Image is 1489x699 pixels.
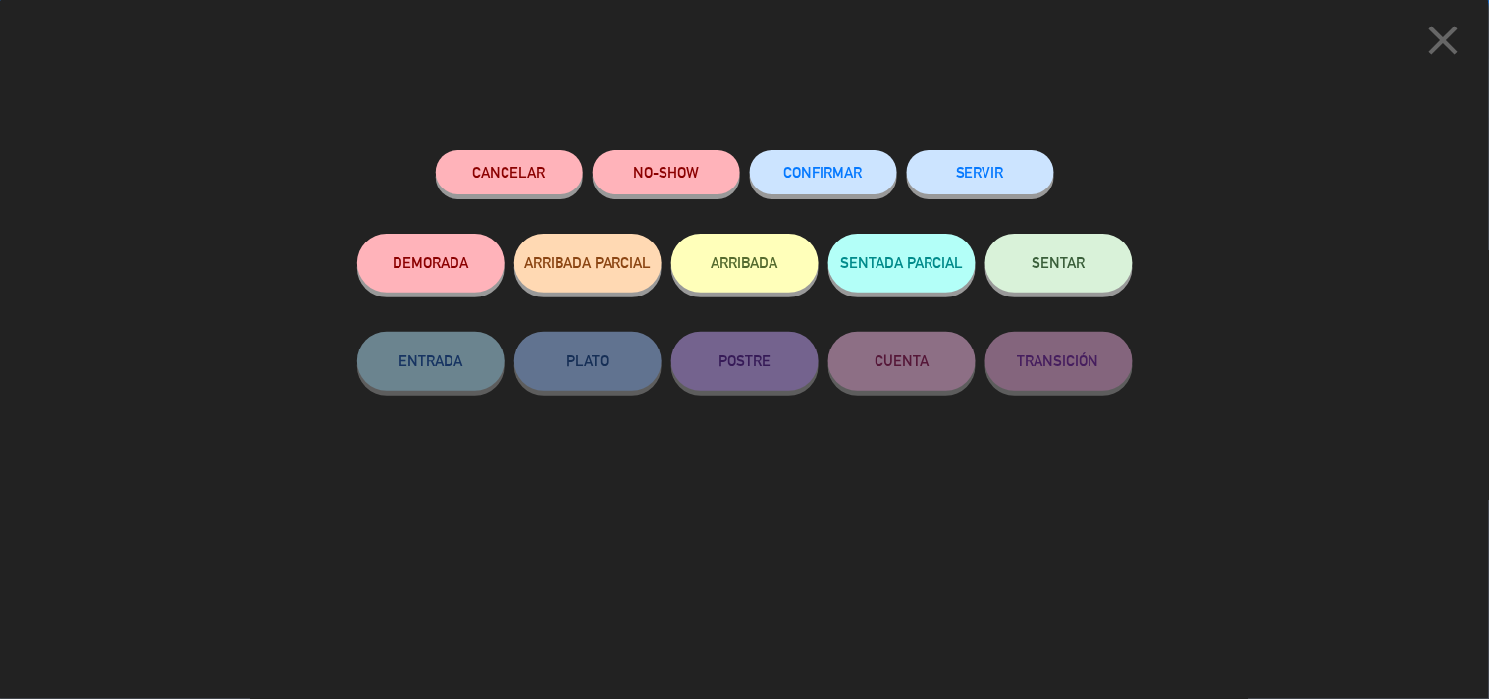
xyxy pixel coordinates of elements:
span: ARRIBADA PARCIAL [524,254,651,271]
i: close [1419,16,1468,65]
button: NO-SHOW [593,150,740,194]
button: POSTRE [671,332,819,391]
button: SENTADA PARCIAL [828,234,976,293]
button: PLATO [514,332,662,391]
button: ARRIBADA PARCIAL [514,234,662,293]
button: CONFIRMAR [750,150,897,194]
button: ARRIBADA [671,234,819,293]
button: TRANSICIÓN [985,332,1133,391]
span: SENTAR [1033,254,1086,271]
button: ENTRADA [357,332,505,391]
button: DEMORADA [357,234,505,293]
button: Cancelar [436,150,583,194]
button: SERVIR [907,150,1054,194]
button: CUENTA [828,332,976,391]
span: CONFIRMAR [784,164,863,181]
button: SENTAR [985,234,1133,293]
button: close [1413,15,1474,73]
